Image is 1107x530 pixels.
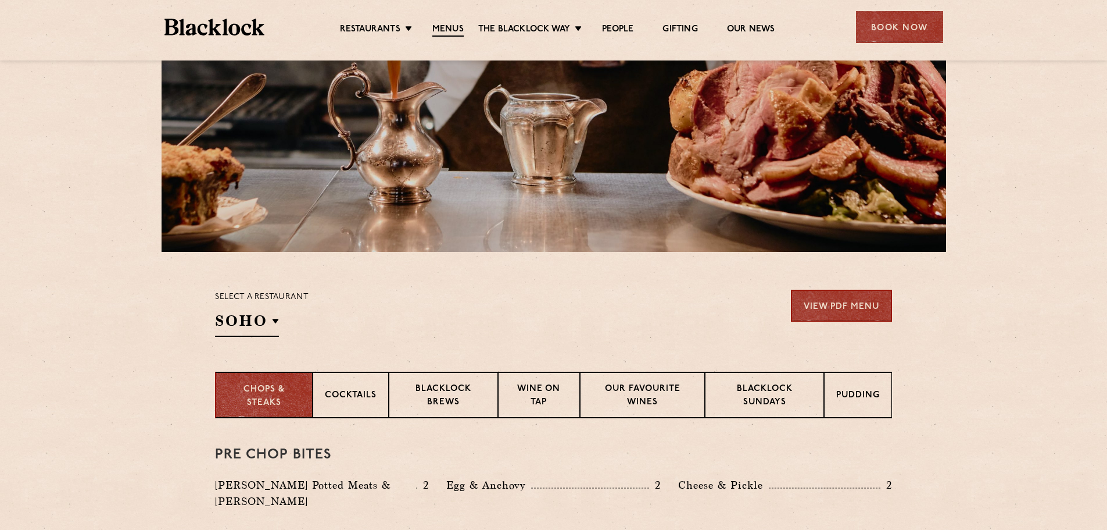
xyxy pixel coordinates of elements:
p: Blacklock Brews [401,383,486,410]
p: Cheese & Pickle [678,477,769,493]
a: The Blacklock Way [478,24,570,35]
p: Chops & Steaks [228,383,300,410]
p: [PERSON_NAME] Potted Meats & [PERSON_NAME] [215,477,416,510]
p: Our favourite wines [592,383,693,410]
a: Our News [727,24,775,35]
p: Wine on Tap [510,383,567,410]
p: Blacklock Sundays [717,383,812,410]
div: Book Now [856,11,943,43]
a: View PDF Menu [791,290,892,322]
p: 2 [880,478,892,493]
a: Gifting [662,24,697,35]
p: 2 [417,478,429,493]
a: Menus [432,24,464,37]
h2: SOHO [215,311,279,337]
h3: Pre Chop Bites [215,447,892,463]
p: Cocktails [325,389,377,404]
p: Select a restaurant [215,290,309,305]
p: Egg & Anchovy [446,477,531,493]
a: People [602,24,633,35]
img: BL_Textured_Logo-footer-cropped.svg [164,19,265,35]
p: Pudding [836,389,880,404]
a: Restaurants [340,24,400,35]
p: 2 [649,478,661,493]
